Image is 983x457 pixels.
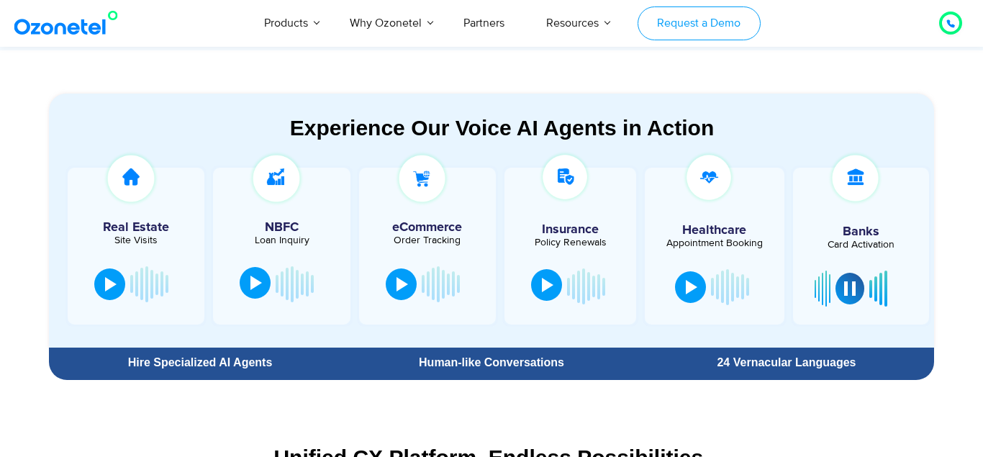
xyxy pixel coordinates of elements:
[646,357,927,368] div: 24 Vernacular Languages
[56,357,344,368] div: Hire Specialized AI Agents
[656,238,773,248] div: Appointment Booking
[220,235,343,245] div: Loan Inquiry
[512,237,629,248] div: Policy Renewals
[800,225,922,238] h5: Banks
[75,235,197,245] div: Site Visits
[638,6,761,40] a: Request a Demo
[220,221,343,234] h5: NBFC
[63,115,941,140] div: Experience Our Voice AI Agents in Action
[351,357,632,368] div: Human-like Conversations
[656,224,773,237] h5: Healthcare
[75,221,197,234] h5: Real Estate
[800,240,922,250] div: Card Activation
[366,221,489,234] h5: eCommerce
[512,223,629,236] h5: Insurance
[366,235,489,245] div: Order Tracking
